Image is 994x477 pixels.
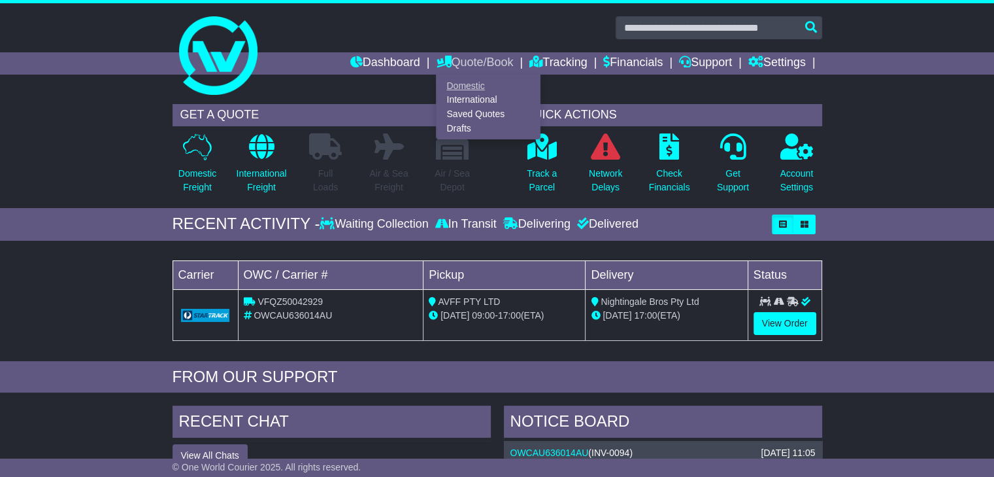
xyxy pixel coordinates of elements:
[529,52,587,75] a: Tracking
[429,309,580,323] div: - (ETA)
[648,133,691,202] a: CheckFinancials
[437,79,540,93] a: Domestic
[236,167,286,194] p: International Freight
[591,309,742,323] div: (ETA)
[603,310,631,321] span: [DATE]
[369,167,408,194] p: Air & Sea Freight
[173,104,478,126] div: GET A QUOTE
[634,310,657,321] span: 17:00
[603,52,663,75] a: Financials
[649,167,690,194] p: Check Financials
[761,448,815,459] div: [DATE] 11:05
[437,107,540,122] a: Saved Quotes
[748,52,806,75] a: Settings
[309,167,342,194] p: Full Loads
[238,260,423,289] td: OWC / Carrier #
[510,448,589,458] a: OWCAU636014AU
[173,215,320,234] div: RECENT ACTIVITY -
[472,310,495,321] span: 09:00
[173,462,361,472] span: © One World Courier 2025. All rights reserved.
[591,448,629,458] span: INV-0094
[435,167,470,194] p: Air / Sea Depot
[526,133,557,202] a: Track aParcel
[586,260,748,289] td: Delivery
[679,52,732,75] a: Support
[517,104,822,126] div: QUICK ACTIONS
[173,444,248,467] button: View All Chats
[173,406,491,441] div: RECENT CHAT
[716,133,750,202] a: GetSupport
[588,133,623,202] a: NetworkDelays
[717,167,749,194] p: Get Support
[510,448,816,459] div: ( )
[173,368,822,387] div: FROM OUR SUPPORT
[436,75,540,139] div: Quote/Book
[432,217,500,232] div: In Transit
[748,260,821,289] td: Status
[320,217,431,232] div: Waiting Collection
[235,133,287,202] a: InternationalFreight
[181,309,230,322] img: GetCarrierServiceLogo
[498,310,521,321] span: 17:00
[423,260,586,289] td: Pickup
[780,167,814,194] p: Account Settings
[500,217,574,232] div: Delivering
[437,121,540,135] a: Drafts
[173,260,238,289] td: Carrier
[440,310,469,321] span: [DATE]
[436,52,513,75] a: Quote/Book
[574,217,638,232] div: Delivered
[527,167,557,194] p: Track a Parcel
[780,133,814,202] a: AccountSettings
[589,167,622,194] p: Network Delays
[754,312,816,335] a: View Order
[254,310,332,321] span: OWCAU636014AU
[257,296,323,307] span: VFQZ50042929
[437,93,540,107] a: International
[504,406,822,441] div: NOTICE BOARD
[601,296,699,307] span: Nightingale Bros Pty Ltd
[178,133,217,202] a: DomesticFreight
[438,296,500,307] span: AVFF PTY LTD
[178,167,216,194] p: Domestic Freight
[350,52,420,75] a: Dashboard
